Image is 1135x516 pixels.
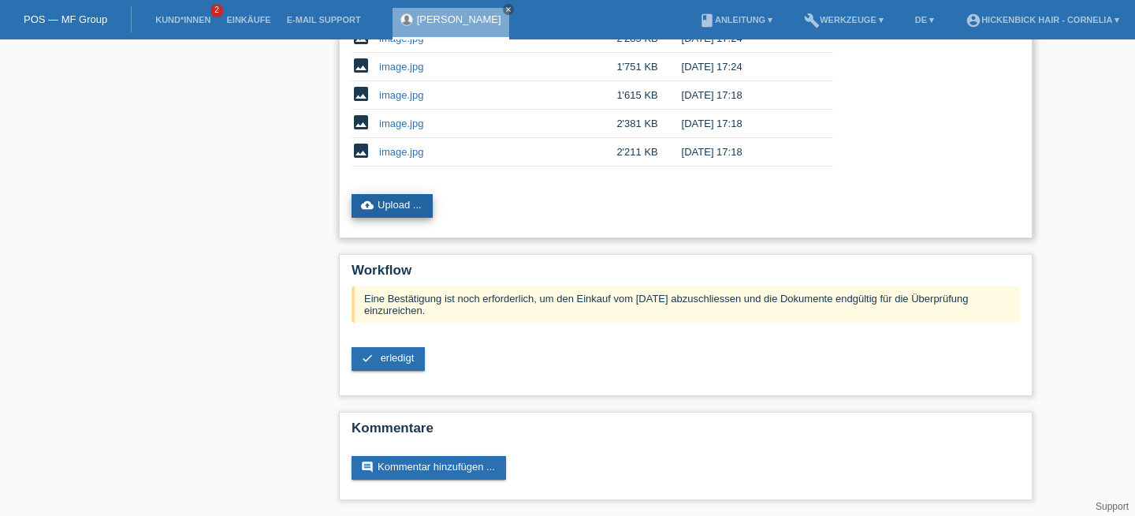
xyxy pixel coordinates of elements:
a: account_circleHickenbick Hair - Cornelia ▾ [958,15,1127,24]
a: Support [1096,501,1129,512]
i: image [352,56,370,75]
td: [DATE] 17:18 [682,110,811,138]
i: image [352,84,370,103]
i: build [804,13,820,28]
a: E-Mail Support [279,15,369,24]
a: POS — MF Group [24,13,107,25]
span: 2 [210,4,223,17]
a: Kund*innen [147,15,218,24]
a: image.jpg [379,146,423,158]
a: image.jpg [379,89,423,101]
a: check erledigt [352,347,425,371]
a: buildWerkzeuge ▾ [796,15,891,24]
a: bookAnleitung ▾ [691,15,780,24]
td: [DATE] 17:18 [682,81,811,110]
i: close [504,6,512,13]
a: [PERSON_NAME] [417,13,501,25]
a: cloud_uploadUpload ... [352,194,433,218]
a: DE ▾ [907,15,942,24]
td: 2'381 KB [616,110,681,138]
i: image [352,113,370,132]
i: book [699,13,715,28]
a: image.jpg [379,61,423,73]
div: Eine Bestätigung ist noch erforderlich, um den Einkauf vom [DATE] abzuschliessen und die Dokument... [352,286,1020,323]
i: comment [361,461,374,473]
td: [DATE] 17:24 [682,53,811,81]
span: erledigt [381,352,415,364]
h2: Kommentare [352,421,1020,444]
td: 1'615 KB [616,81,681,110]
i: check [361,352,374,365]
a: close [503,4,514,15]
td: 1'751 KB [616,53,681,81]
h2: Workflow [352,263,1020,286]
a: commentKommentar hinzufügen ... [352,456,506,480]
td: 2'211 KB [616,138,681,166]
i: image [352,141,370,160]
a: image.jpg [379,118,423,129]
a: Einkäufe [218,15,278,24]
i: cloud_upload [361,199,374,211]
i: account_circle [966,13,981,28]
td: [DATE] 17:18 [682,138,811,166]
